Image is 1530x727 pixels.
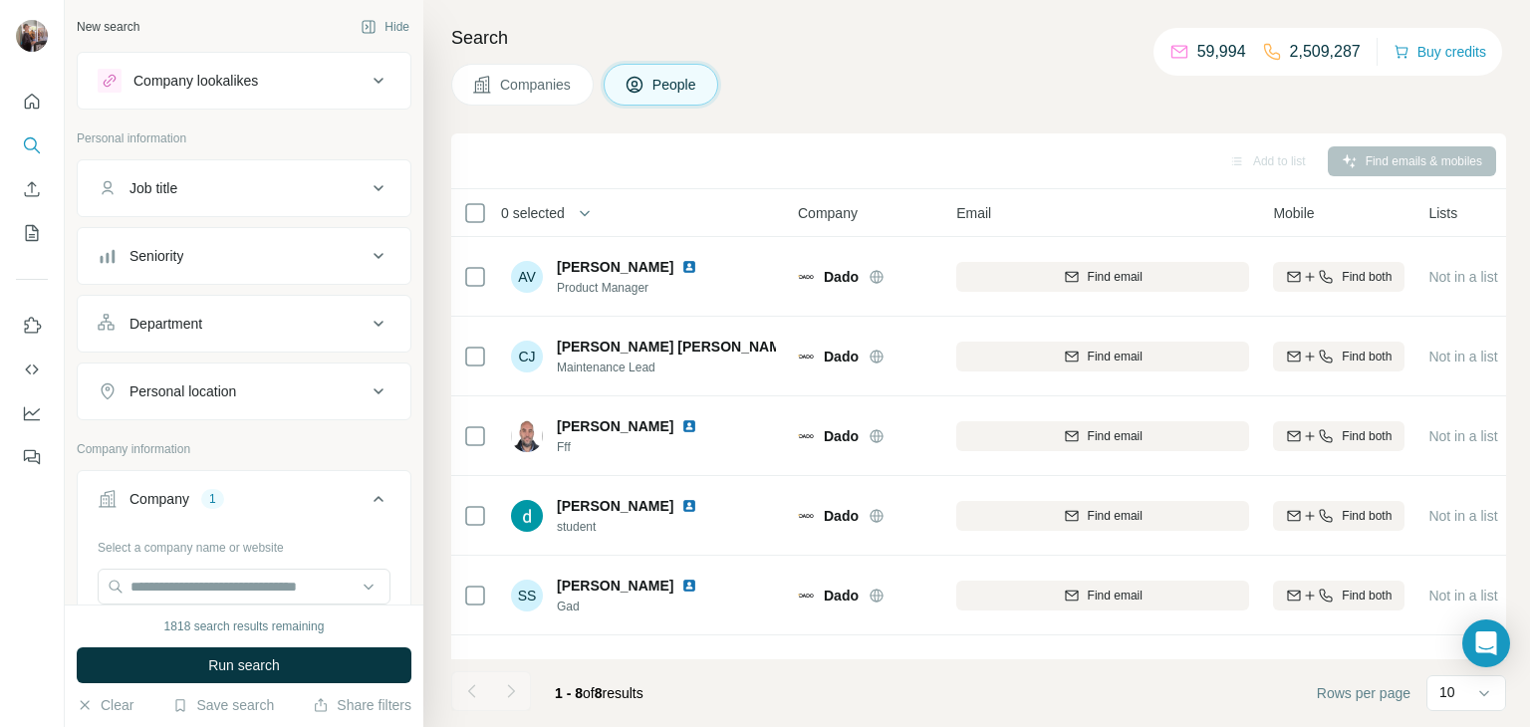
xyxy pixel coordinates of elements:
[557,496,673,516] span: [PERSON_NAME]
[681,418,697,434] img: LinkedIn logo
[956,501,1249,531] button: Find email
[583,685,595,701] span: of
[98,531,390,557] div: Select a company name or website
[1088,268,1143,286] span: Find email
[956,421,1249,451] button: Find email
[16,395,48,431] button: Dashboard
[557,418,673,434] span: [PERSON_NAME]
[77,440,411,458] p: Company information
[511,420,543,452] img: Avatar
[511,500,543,532] img: Avatar
[1197,40,1246,64] p: 59,994
[77,18,139,36] div: New search
[798,349,814,364] img: Logo of Dado
[555,685,643,701] span: results
[557,337,795,357] span: [PERSON_NAME] [PERSON_NAME]
[681,578,697,594] img: LinkedIn logo
[1088,587,1143,605] span: Find email
[1273,421,1404,451] button: Find both
[78,367,410,415] button: Personal location
[511,580,543,611] div: SS
[129,246,183,266] div: Seniority
[16,308,48,344] button: Use Surfe on LinkedIn
[595,685,603,701] span: 8
[652,75,698,95] span: People
[557,576,673,596] span: [PERSON_NAME]
[1273,262,1404,292] button: Find both
[77,647,411,683] button: Run search
[208,655,280,675] span: Run search
[1342,268,1392,286] span: Find both
[956,203,991,223] span: Email
[1428,269,1497,285] span: Not in a list
[956,262,1249,292] button: Find email
[501,203,565,223] span: 0 selected
[824,426,859,446] span: Dado
[78,300,410,348] button: Department
[1088,427,1143,445] span: Find email
[681,657,697,673] img: LinkedIn logo
[824,347,859,366] span: Dado
[164,617,325,635] div: 1818 search results remaining
[129,381,236,401] div: Personal location
[16,20,48,52] img: Avatar
[557,257,673,277] span: [PERSON_NAME]
[172,695,274,715] button: Save search
[347,12,423,42] button: Hide
[511,659,543,691] div: YT
[956,581,1249,610] button: Find email
[77,129,411,147] p: Personal information
[16,127,48,163] button: Search
[1342,587,1392,605] span: Find both
[557,359,776,376] span: Maintenance Lead
[798,428,814,444] img: Logo of Dado
[129,178,177,198] div: Job title
[1317,683,1410,703] span: Rows per page
[681,498,697,514] img: LinkedIn logo
[201,490,224,508] div: 1
[451,24,1506,52] h4: Search
[1342,427,1392,445] span: Find both
[129,489,189,509] div: Company
[78,475,410,531] button: Company1
[16,352,48,387] button: Use Surfe API
[557,655,673,675] span: [PERSON_NAME]
[129,314,202,334] div: Department
[78,232,410,280] button: Seniority
[824,586,859,606] span: Dado
[511,341,543,372] div: CJ
[78,164,410,212] button: Job title
[557,279,721,297] span: Product Manager
[1088,348,1143,365] span: Find email
[956,342,1249,371] button: Find email
[1273,203,1314,223] span: Mobile
[511,261,543,293] div: AV
[77,695,133,715] button: Clear
[1342,348,1392,365] span: Find both
[1428,203,1457,223] span: Lists
[1428,349,1497,364] span: Not in a list
[1273,501,1404,531] button: Find both
[1273,342,1404,371] button: Find both
[16,84,48,120] button: Quick start
[557,438,721,456] span: Fff
[500,75,573,95] span: Companies
[1088,507,1143,525] span: Find email
[1428,428,1497,444] span: Not in a list
[798,203,858,223] span: Company
[798,508,814,524] img: Logo of Dado
[798,588,814,604] img: Logo of Dado
[16,215,48,251] button: My lists
[824,267,859,287] span: Dado
[1342,507,1392,525] span: Find both
[16,171,48,207] button: Enrich CSV
[1290,40,1361,64] p: 2,509,287
[1439,682,1455,702] p: 10
[555,685,583,701] span: 1 - 8
[1428,508,1497,524] span: Not in a list
[1273,581,1404,610] button: Find both
[557,598,721,615] span: Gad
[557,518,721,536] span: student
[133,71,258,91] div: Company lookalikes
[1462,619,1510,667] div: Open Intercom Messenger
